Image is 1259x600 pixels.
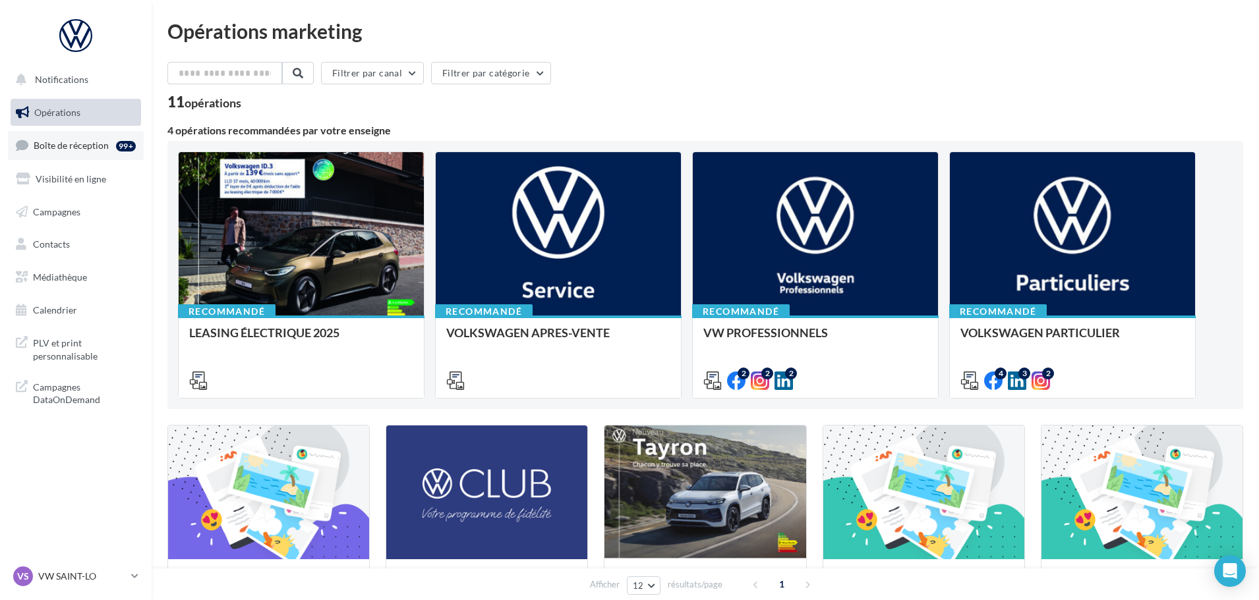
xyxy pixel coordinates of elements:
[1214,555,1246,587] div: Open Intercom Messenger
[435,304,533,319] div: Recommandé
[17,570,29,583] span: VS
[33,378,136,406] span: Campagnes DataOnDemand
[33,238,70,250] span: Contacts
[960,326,1185,352] div: VOLKSWAGEN PARTICULIER
[785,368,797,379] div: 2
[995,368,1007,379] div: 4
[8,99,144,126] a: Opérations
[8,66,138,94] button: Notifications
[11,564,141,589] a: VS VW SAINT-LO
[33,304,77,315] span: Calendrier
[116,141,136,151] div: 99+
[703,326,927,352] div: VW PROFESSIONNELS
[8,198,144,226] a: Campagnes
[633,580,644,591] span: 12
[949,304,1047,319] div: Recommandé
[167,95,241,109] div: 11
[8,131,144,159] a: Boîte de réception99+
[8,165,144,193] a: Visibilité en ligne
[738,368,749,379] div: 2
[8,329,144,368] a: PLV et print personnalisable
[590,578,620,591] span: Afficher
[33,271,87,283] span: Médiathèque
[1018,368,1030,379] div: 3
[178,304,276,319] div: Recommandé
[33,334,136,362] span: PLV et print personnalisable
[692,304,790,319] div: Recommandé
[167,125,1243,136] div: 4 opérations recommandées par votre enseigne
[33,205,80,217] span: Campagnes
[321,62,424,84] button: Filtrer par canal
[167,21,1243,41] div: Opérations marketing
[446,326,670,352] div: VOLKSWAGEN APRES-VENTE
[8,231,144,258] a: Contacts
[8,373,144,412] a: Campagnes DataOnDemand
[8,296,144,324] a: Calendrier
[185,97,241,109] div: opérations
[761,368,773,379] div: 2
[8,263,144,291] a: Médiathèque
[1042,368,1054,379] div: 2
[431,62,551,84] button: Filtrer par catégorie
[34,107,80,118] span: Opérations
[35,74,88,85] span: Notifications
[627,576,660,595] button: 12
[668,578,722,591] span: résultats/page
[771,574,792,595] span: 1
[38,570,126,583] p: VW SAINT-LO
[189,326,413,352] div: LEASING ÉLECTRIQUE 2025
[34,140,109,151] span: Boîte de réception
[36,173,106,184] span: Visibilité en ligne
